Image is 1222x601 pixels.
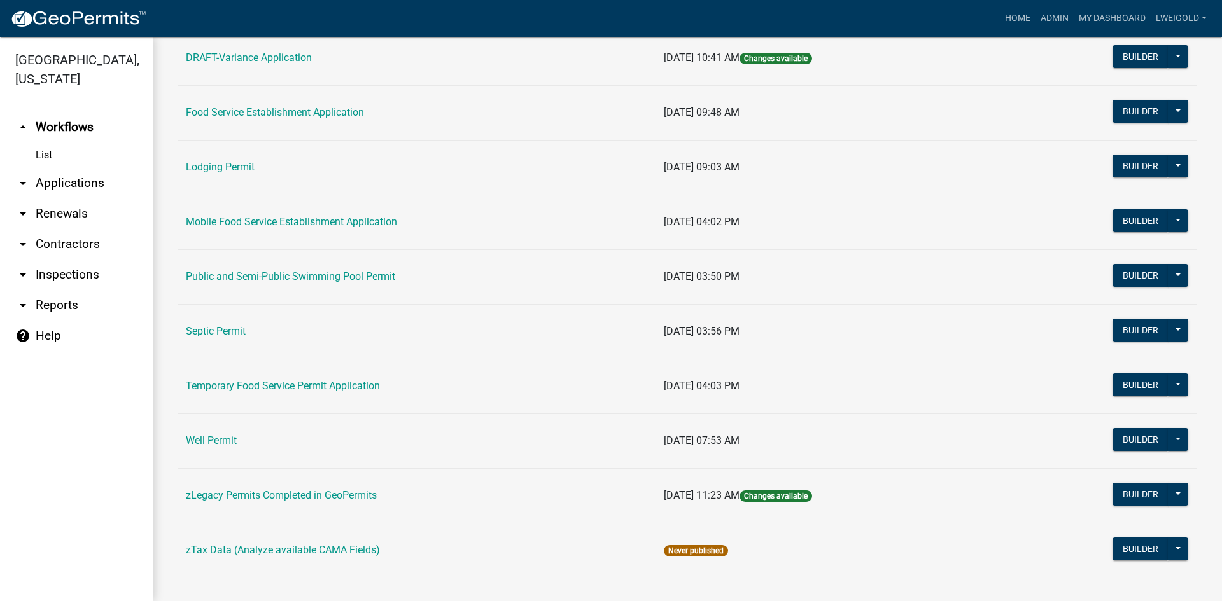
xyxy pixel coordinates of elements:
[15,237,31,252] i: arrow_drop_down
[15,120,31,135] i: arrow_drop_up
[1113,537,1169,560] button: Builder
[1074,6,1151,31] a: My Dashboard
[664,161,740,173] span: [DATE] 09:03 AM
[740,490,812,502] span: Changes available
[1113,483,1169,506] button: Builder
[15,176,31,191] i: arrow_drop_down
[1151,6,1212,31] a: lweigold
[664,52,740,64] span: [DATE] 10:41 AM
[1113,209,1169,232] button: Builder
[740,53,812,64] span: Changes available
[1113,373,1169,396] button: Builder
[664,489,740,501] span: [DATE] 11:23 AM
[664,106,740,118] span: [DATE] 09:48 AM
[1113,428,1169,451] button: Builder
[186,106,364,118] a: Food Service Establishment Application
[186,489,377,501] a: zLegacy Permits Completed in GeoPermits
[186,161,255,173] a: Lodging Permit
[15,206,31,221] i: arrow_drop_down
[1113,45,1169,68] button: Builder
[186,216,397,228] a: Mobile Food Service Establishment Application
[664,216,740,228] span: [DATE] 04:02 PM
[186,52,312,64] a: DRAFT-Variance Application
[186,434,237,446] a: Well Permit
[1113,264,1169,287] button: Builder
[186,325,246,337] a: Septic Permit
[15,328,31,343] i: help
[1036,6,1074,31] a: Admin
[186,544,380,556] a: zTax Data (Analyze available CAMA Fields)
[664,270,740,282] span: [DATE] 03:50 PM
[15,298,31,313] i: arrow_drop_down
[664,545,728,556] span: Never published
[1113,155,1169,177] button: Builder
[664,434,740,446] span: [DATE] 07:53 AM
[15,267,31,282] i: arrow_drop_down
[186,380,380,392] a: Temporary Food Service Permit Application
[1113,319,1169,342] button: Builder
[664,325,740,337] span: [DATE] 03:56 PM
[1113,100,1169,123] button: Builder
[186,270,395,282] a: Public and Semi-Public Swimming Pool Permit
[664,380,740,392] span: [DATE] 04:03 PM
[1000,6,1036,31] a: Home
